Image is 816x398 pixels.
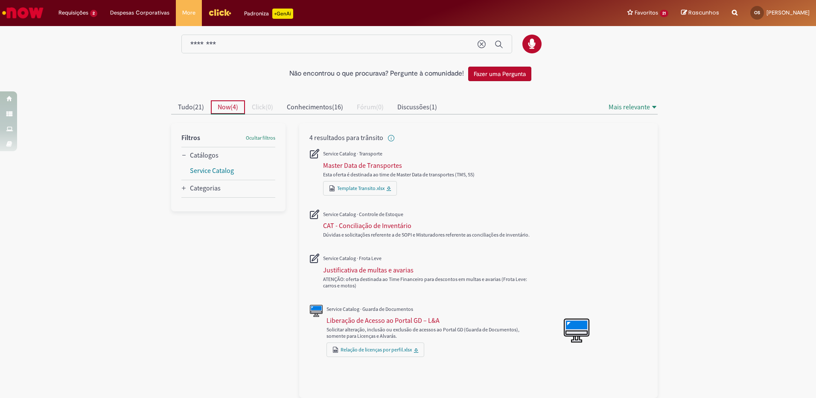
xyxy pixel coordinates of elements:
[1,4,45,21] img: ServiceNow
[635,9,658,17] span: Favoritos
[110,9,169,17] span: Despesas Corporativas
[754,10,760,15] span: OS
[208,6,231,19] img: click_logo_yellow_360x200.png
[58,9,88,17] span: Requisições
[272,9,293,19] p: +GenAi
[244,9,293,19] div: Padroniza
[468,67,531,81] button: Fazer uma Pergunta
[182,9,195,17] span: More
[90,10,97,17] span: 2
[688,9,719,17] span: Rascunhos
[660,10,668,17] span: 21
[681,9,719,17] a: Rascunhos
[766,9,810,16] span: [PERSON_NAME]
[289,70,464,78] h2: Não encontrou o que procurava? Pergunte à comunidade!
